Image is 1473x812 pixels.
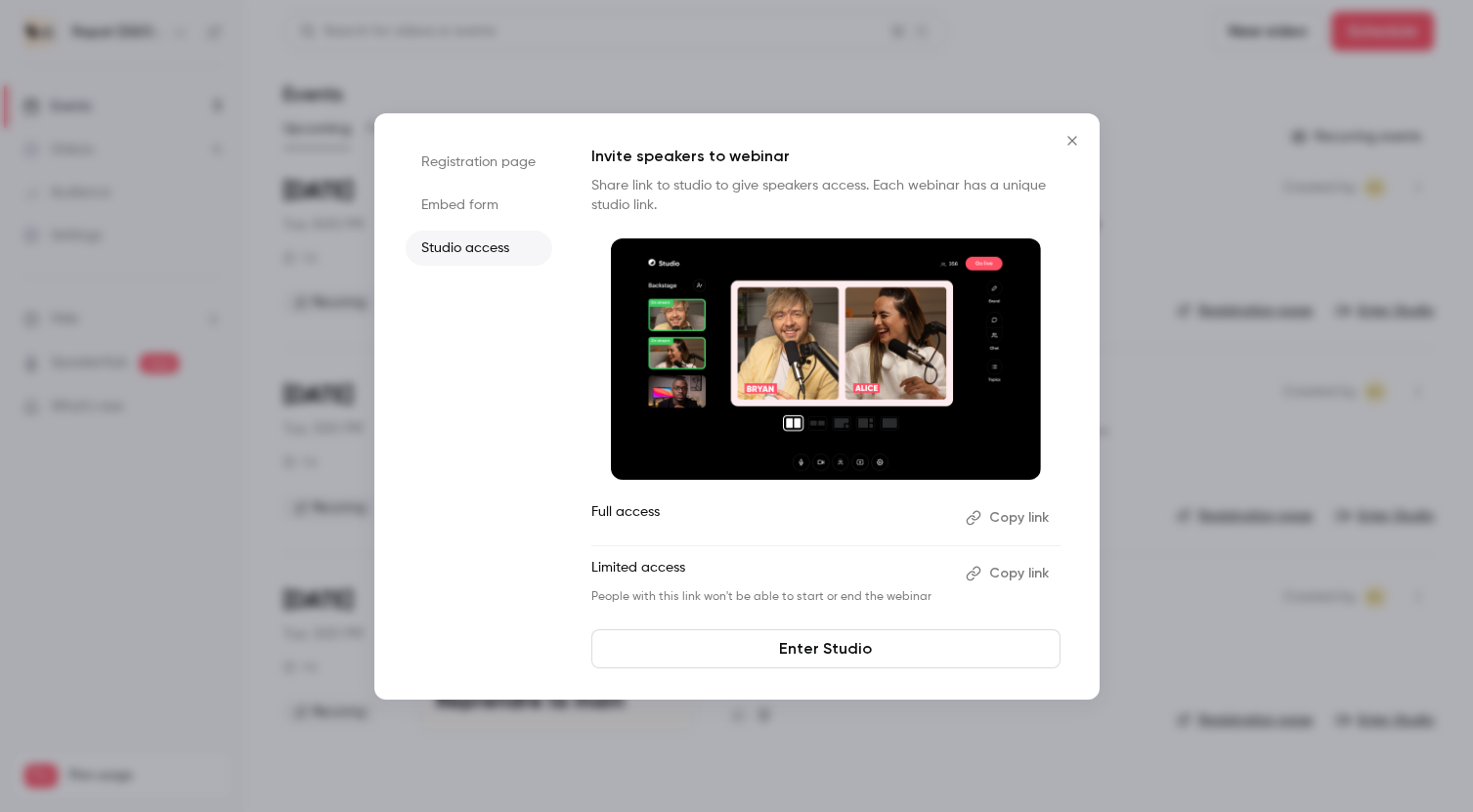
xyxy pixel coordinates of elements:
button: Copy link [958,502,1061,534]
button: Copy link [958,558,1061,589]
img: Invite speakers to webinar [611,238,1041,481]
li: Studio access [406,231,552,266]
button: Close [1053,121,1092,160]
a: Enter Studio [591,629,1061,668]
li: Registration page [406,145,552,180]
p: Invite speakers to webinar [591,145,1061,168]
p: People with this link won't be able to start or end the webinar [591,589,950,605]
p: Full access [591,502,950,534]
li: Embed form [406,188,552,223]
p: Limited access [591,558,950,589]
p: Share link to studio to give speakers access. Each webinar has a unique studio link. [591,176,1061,215]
